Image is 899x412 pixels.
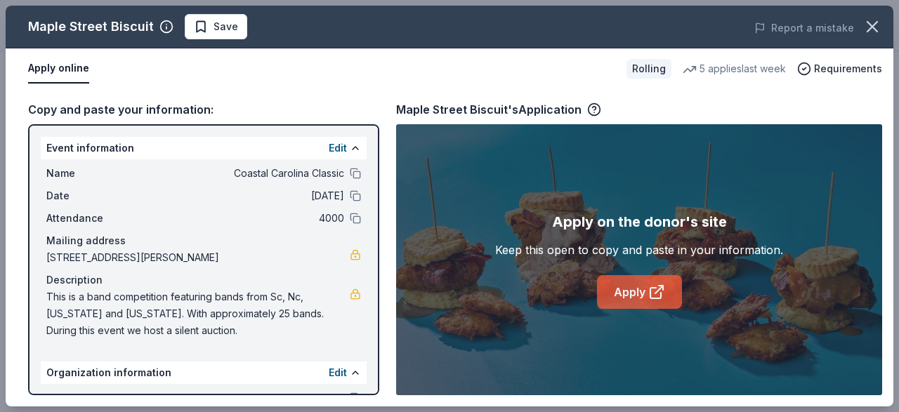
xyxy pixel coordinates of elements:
span: Carolina Forest Band Boosters [140,390,344,406]
div: Organization information [41,361,367,384]
div: Rolling [626,59,671,79]
span: Date [46,187,140,204]
span: [STREET_ADDRESS][PERSON_NAME] [46,249,350,266]
span: Save [214,18,238,35]
div: Keep this open to copy and paste in your information. [495,241,783,258]
span: Name [46,165,140,182]
div: Description [46,272,361,288]
div: Copy and paste your information: [28,100,379,119]
button: Save [185,14,247,39]
div: Maple Street Biscuit [28,15,154,38]
span: 4000 [140,210,344,227]
button: Edit [329,364,347,381]
span: Name [46,390,140,406]
button: Edit [329,140,347,157]
button: Requirements [797,60,882,77]
a: Apply [597,275,682,309]
div: Apply on the donor's site [552,211,727,233]
button: Report a mistake [754,20,854,36]
span: Requirements [814,60,882,77]
div: Event information [41,137,367,159]
span: Coastal Carolina Classic [140,165,344,182]
span: Attendance [46,210,140,227]
div: 5 applies last week [683,60,786,77]
div: Maple Street Biscuit's Application [396,100,601,119]
span: This is a band competition featuring bands from Sc, Nc, [US_STATE] and [US_STATE]. With approxima... [46,288,350,339]
div: Mailing address [46,232,361,249]
button: Apply online [28,54,89,84]
span: [DATE] [140,187,344,204]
